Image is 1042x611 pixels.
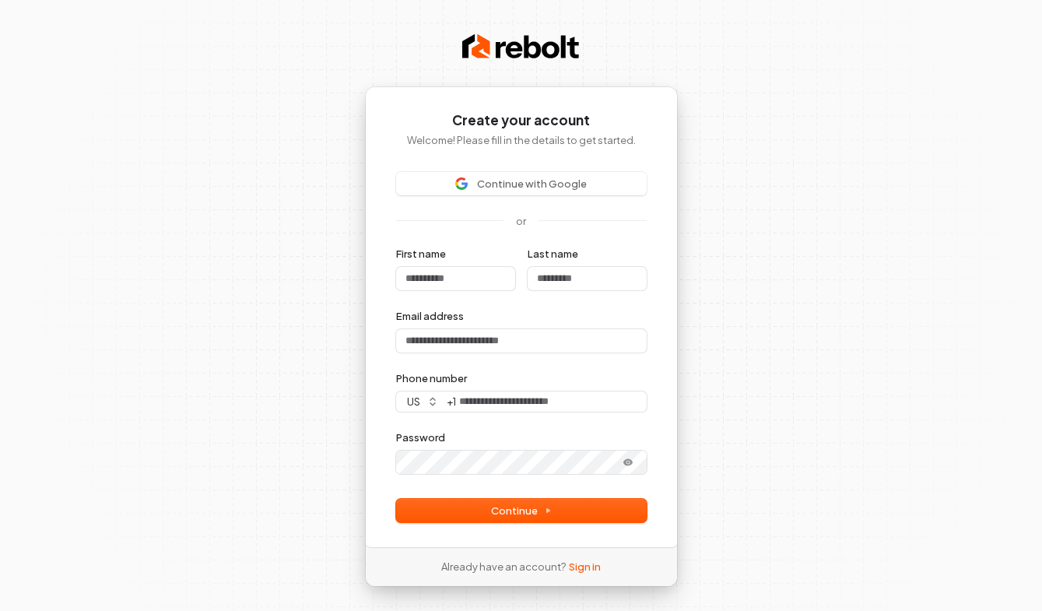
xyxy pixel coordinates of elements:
[491,504,552,518] span: Continue
[396,499,647,522] button: Continue
[396,247,446,261] label: First name
[396,430,445,444] label: Password
[455,177,468,190] img: Sign in with Google
[462,31,579,62] img: Rebolt Logo
[528,247,578,261] label: Last name
[569,560,601,574] a: Sign in
[477,177,587,191] span: Continue with Google
[396,392,445,412] button: us
[396,371,467,385] label: Phone number
[441,560,566,574] span: Already have an account?
[612,453,644,472] button: Show password
[396,111,647,130] h1: Create your account
[516,214,526,228] p: or
[396,309,464,323] label: Email address
[396,172,647,195] button: Sign in with GoogleContinue with Google
[396,133,647,147] p: Welcome! Please fill in the details to get started.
